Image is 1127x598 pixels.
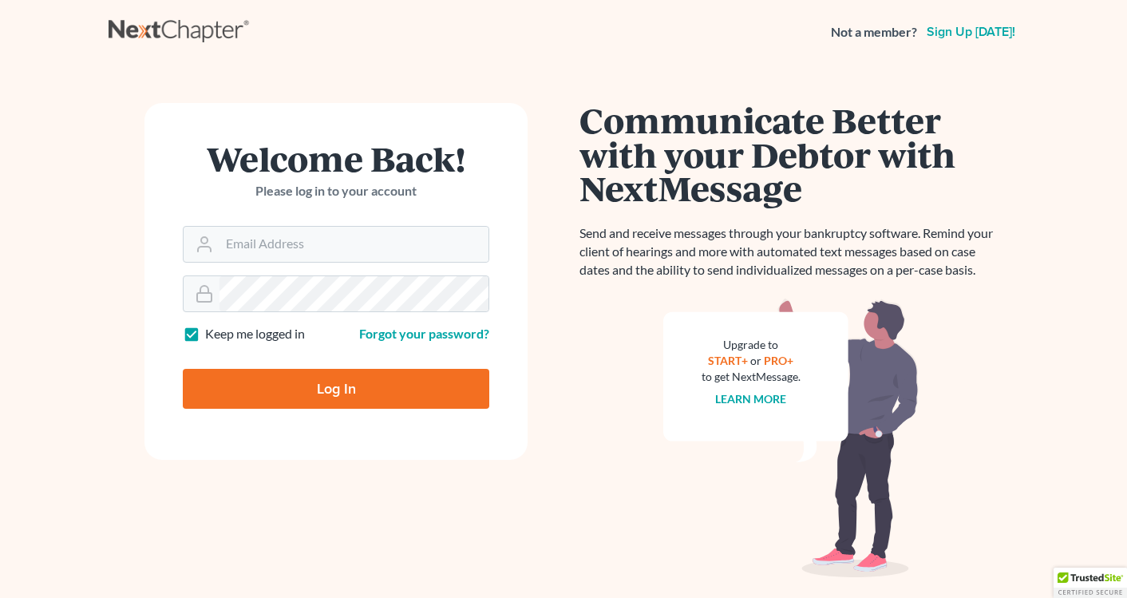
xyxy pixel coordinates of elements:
p: Send and receive messages through your bankruptcy software. Remind your client of hearings and mo... [579,224,1002,279]
a: Learn more [716,392,787,406]
a: Forgot your password? [359,326,489,341]
h1: Welcome Back! [183,141,489,176]
a: START+ [709,354,749,367]
a: PRO+ [765,354,794,367]
img: nextmessage_bg-59042aed3d76b12b5cd301f8e5b87938c9018125f34e5fa2b7a6b67550977c72.svg [663,299,919,578]
div: TrustedSite Certified [1054,568,1127,598]
input: Email Address [219,227,488,262]
p: Please log in to your account [183,182,489,200]
strong: Not a member? [831,23,917,42]
div: to get NextMessage. [702,369,801,385]
a: Sign up [DATE]! [923,26,1018,38]
div: Upgrade to [702,337,801,353]
label: Keep me logged in [205,325,305,343]
h1: Communicate Better with your Debtor with NextMessage [579,103,1002,205]
span: or [751,354,762,367]
input: Log In [183,369,489,409]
